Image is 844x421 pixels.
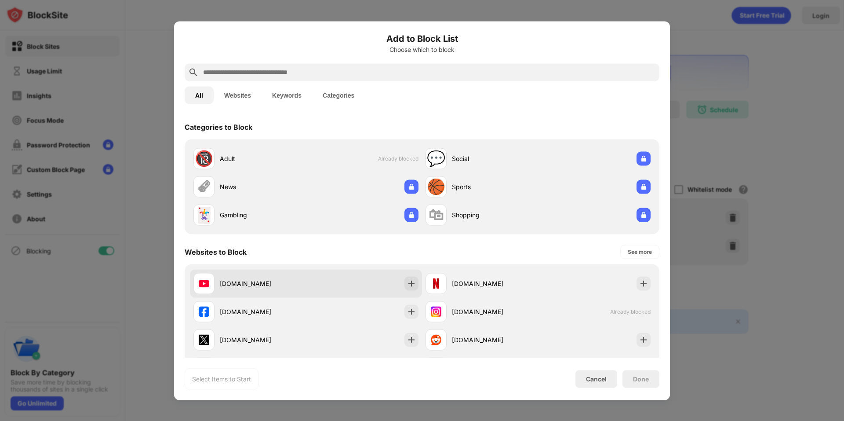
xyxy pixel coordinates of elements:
img: favicons [431,278,441,289]
div: News [220,182,306,191]
button: Keywords [262,86,312,104]
div: 🛍 [429,206,444,224]
div: [DOMAIN_NAME] [452,335,538,344]
img: favicons [199,278,209,289]
div: See more [628,247,652,256]
div: [DOMAIN_NAME] [220,307,306,316]
div: 🗞 [196,178,211,196]
div: Categories to Block [185,122,252,131]
h6: Add to Block List [185,32,659,45]
img: favicons [431,334,441,345]
div: [DOMAIN_NAME] [220,335,306,344]
div: 💬 [427,150,445,168]
div: Gambling [220,210,306,220]
div: Adult [220,154,306,163]
img: favicons [199,306,209,317]
span: Already blocked [610,308,651,315]
img: favicons [199,334,209,345]
div: Websites to Block [185,247,247,256]
button: Websites [214,86,262,104]
img: search.svg [188,67,199,77]
div: Select Items to Start [192,374,251,383]
div: 🃏 [195,206,213,224]
img: favicons [431,306,441,317]
div: 🏀 [427,178,445,196]
div: Cancel [586,375,607,383]
div: Done [633,375,649,382]
div: Sports [452,182,538,191]
span: Already blocked [378,155,418,162]
div: [DOMAIN_NAME] [452,279,538,288]
div: 🔞 [195,150,213,168]
div: [DOMAIN_NAME] [452,307,538,316]
div: Choose which to block [185,46,659,53]
div: [DOMAIN_NAME] [220,279,306,288]
div: Shopping [452,210,538,220]
button: All [185,86,214,104]
div: Social [452,154,538,163]
button: Categories [312,86,365,104]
